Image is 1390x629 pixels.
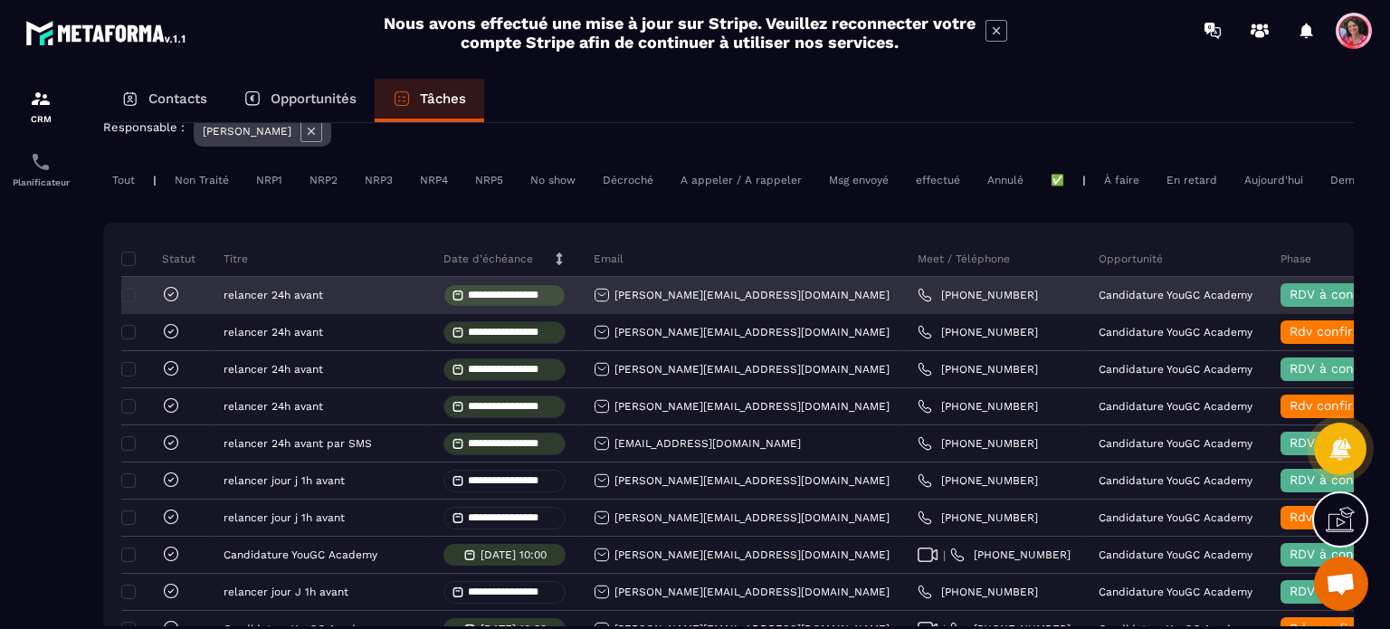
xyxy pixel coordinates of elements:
[420,91,466,107] p: Tâches
[481,548,547,561] p: [DATE] 10:00
[126,252,195,266] p: Statut
[1095,169,1148,191] div: À faire
[950,548,1071,562] a: [PHONE_NUMBER]
[411,169,457,191] div: NRP4
[224,474,345,487] p: relancer jour j 1h avant
[918,436,1038,451] a: [PHONE_NUMBER]
[383,14,976,52] h2: Nous avons effectué une mise à jour sur Stripe. Veuillez reconnecter votre compte Stripe afin de ...
[30,88,52,110] img: formation
[103,169,144,191] div: Tout
[1082,174,1086,186] p: |
[300,169,347,191] div: NRP2
[671,169,811,191] div: A appeler / A rappeler
[918,473,1038,488] a: [PHONE_NUMBER]
[166,169,238,191] div: Non Traité
[1099,474,1252,487] p: Candidature YouGC Academy
[594,169,662,191] div: Décroché
[1314,557,1368,611] div: Ouvrir le chat
[1042,169,1073,191] div: ✅
[918,325,1038,339] a: [PHONE_NUMBER]
[1099,400,1252,413] p: Candidature YouGC Academy
[5,114,77,124] p: CRM
[224,586,348,598] p: relancer jour J 1h avant
[224,400,323,413] p: relancer 24h avant
[466,169,512,191] div: NRP5
[1099,289,1252,301] p: Candidature YouGC Academy
[978,169,1033,191] div: Annulé
[153,174,157,186] p: |
[225,79,375,122] a: Opportunités
[1099,437,1252,450] p: Candidature YouGC Academy
[203,125,291,138] p: [PERSON_NAME]
[375,79,484,122] a: Tâches
[820,169,898,191] div: Msg envoyé
[5,74,77,138] a: formationformationCRM
[594,252,624,266] p: Email
[224,326,323,338] p: relancer 24h avant
[521,169,585,191] div: No show
[943,548,946,562] span: |
[1281,252,1311,266] p: Phase
[1099,363,1252,376] p: Candidature YouGC Academy
[907,169,969,191] div: effectué
[356,169,402,191] div: NRP3
[1099,548,1252,561] p: Candidature YouGC Academy
[224,363,323,376] p: relancer 24h avant
[1235,169,1312,191] div: Aujourd'hui
[224,289,323,301] p: relancer 24h avant
[224,437,372,450] p: relancer 24h avant par SMS
[1099,586,1252,598] p: Candidature YouGC Academy
[918,510,1038,525] a: [PHONE_NUMBER]
[224,511,345,524] p: relancer jour j 1h avant
[148,91,207,107] p: Contacts
[5,138,77,201] a: schedulerschedulerPlanificateur
[271,91,357,107] p: Opportunités
[103,120,185,134] p: Responsable :
[918,288,1038,302] a: [PHONE_NUMBER]
[103,79,225,122] a: Contacts
[1099,326,1252,338] p: Candidature YouGC Academy
[443,252,533,266] p: Date d’échéance
[1099,252,1163,266] p: Opportunité
[247,169,291,191] div: NRP1
[1157,169,1226,191] div: En retard
[224,548,377,561] p: Candidature YouGC Academy
[30,151,52,173] img: scheduler
[25,16,188,49] img: logo
[224,252,248,266] p: Titre
[918,362,1038,376] a: [PHONE_NUMBER]
[918,252,1010,266] p: Meet / Téléphone
[918,399,1038,414] a: [PHONE_NUMBER]
[918,585,1038,599] a: [PHONE_NUMBER]
[1099,511,1252,524] p: Candidature YouGC Academy
[1321,169,1379,191] div: Demain
[5,177,77,187] p: Planificateur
